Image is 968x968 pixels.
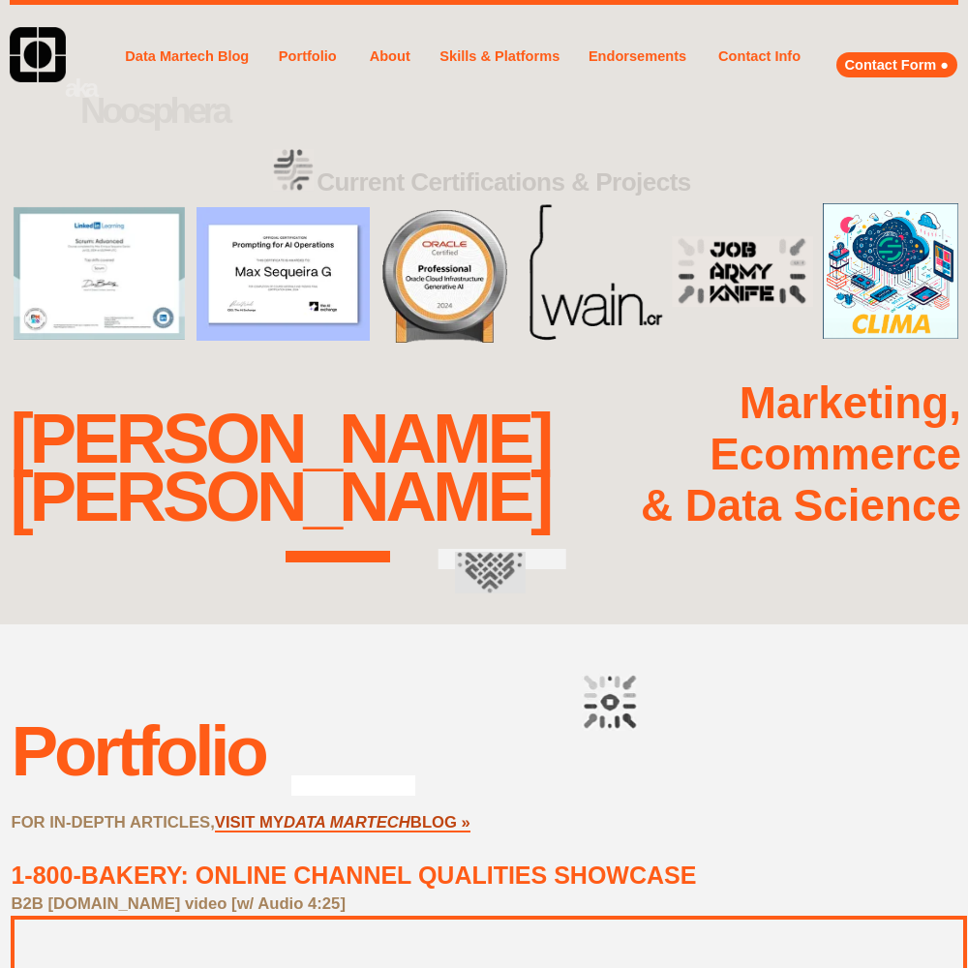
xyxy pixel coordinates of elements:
a: 1-800-BAKERY: ONLINE CHANNEL QUALITIES SHOWCASE [11,862,696,889]
strong: FOR IN-DEPTH ARTICLES, [11,813,214,832]
a: Contact Info [712,44,807,69]
strong: Marketing, [740,378,961,428]
a: About [363,44,416,69]
div: Portfolio [11,711,264,791]
strong: & Data Science [641,481,961,530]
a: Contact Form ● [836,52,957,77]
strong: B2B [DOMAIN_NAME] video [w/ Audio 4:25] [11,894,345,913]
a: DATA MARTECH [284,813,410,832]
strong: Ecommerce [710,430,961,479]
strong: Current Certifications & Projects [317,167,691,197]
a: Endorsements [583,44,692,69]
div: [PERSON_NAME] [PERSON_NAME] [10,409,550,527]
a: VISIT MY [215,813,284,832]
a: Data Martech Blog [122,38,252,76]
a: Portfolio [272,40,343,73]
a: Skills & Platforms [437,34,562,78]
a: BLOG » [410,813,470,832]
